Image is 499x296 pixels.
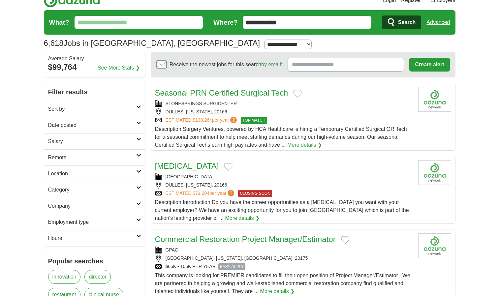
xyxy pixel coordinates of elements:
[341,236,350,244] button: Add to favorite jobs
[49,17,69,27] label: What?
[44,214,145,230] a: Employment type
[363,7,492,83] iframe: Sign in with Google Dialog
[48,270,81,284] a: innovation
[48,256,141,266] h2: Popular searches
[44,230,145,246] a: Hours
[155,255,413,262] div: [GEOGRAPHIC_DATA], [US_STATE], [GEOGRAPHIC_DATA], 20175
[48,137,136,145] h2: Salary
[155,108,413,115] div: DULLES, [US_STATE], 20166
[44,182,145,198] a: Category
[155,263,413,270] div: $65K - 105K PER YEAR
[287,141,322,149] a: More details ❯
[418,87,451,112] img: Company logo
[155,173,413,180] div: [GEOGRAPHIC_DATA]
[48,56,141,61] div: Average Salary
[241,117,267,124] span: TOP MATCH
[44,117,145,133] a: Date posted
[225,214,260,222] a: More details ❯
[418,160,451,185] img: Company logo
[260,287,295,295] a: More details ❯
[48,186,136,194] h2: Category
[238,190,272,197] span: CLOSING SOON
[98,64,140,72] a: See More Stats ❯
[218,263,245,270] span: EASY APPLY
[44,37,64,49] span: 6,618
[155,182,413,189] div: DULLES, [US_STATE], 20166
[155,247,413,253] div: GPAC
[155,199,409,221] span: Description Introduction Do you have the career opportunities as a [MEDICAL_DATA] you want with y...
[44,101,145,117] a: Sort by
[44,83,145,101] h2: Filter results
[48,218,136,226] h2: Employment type
[44,39,260,47] h1: Jobs in [GEOGRAPHIC_DATA], [GEOGRAPHIC_DATA]
[193,191,209,196] span: $71,204
[170,61,282,69] span: Receive the newest jobs for this search :
[166,117,238,124] a: ESTIMATED:$138,264per year?
[193,117,212,123] span: $138,264
[155,88,288,97] a: Seasonal PRN Certified Surgical Tech
[48,154,136,162] h2: Remote
[230,117,237,123] span: ?
[228,190,234,196] span: ?
[155,235,336,244] a: Commercial Restoration Project Manager/Estimator
[213,17,237,27] label: Where?
[261,62,281,67] a: by email
[48,105,136,113] h2: Sort by
[84,270,110,284] a: director
[155,162,219,170] a: [MEDICAL_DATA]
[44,198,145,214] a: Company
[48,61,141,73] div: $99,764
[166,190,236,197] a: ESTIMATED:$71,204per year?
[48,121,136,129] h2: Date posted
[155,273,410,294] span: This company is looking for PREMIER candidates to fill their open position of Project Manager/Est...
[44,149,145,165] a: Remote
[155,100,413,107] div: STONESPRINGS SURGICENTER
[48,234,136,242] h2: Hours
[48,170,136,178] h2: Location
[418,233,451,258] img: Company logo
[224,163,233,171] button: Add to favorite jobs
[44,133,145,149] a: Salary
[155,126,407,148] span: Description Surgery Ventures, powered by HCA Healthcare is hiring a Temporary Certified Surgical ...
[293,90,302,98] button: Add to favorite jobs
[48,202,136,210] h2: Company
[44,165,145,182] a: Location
